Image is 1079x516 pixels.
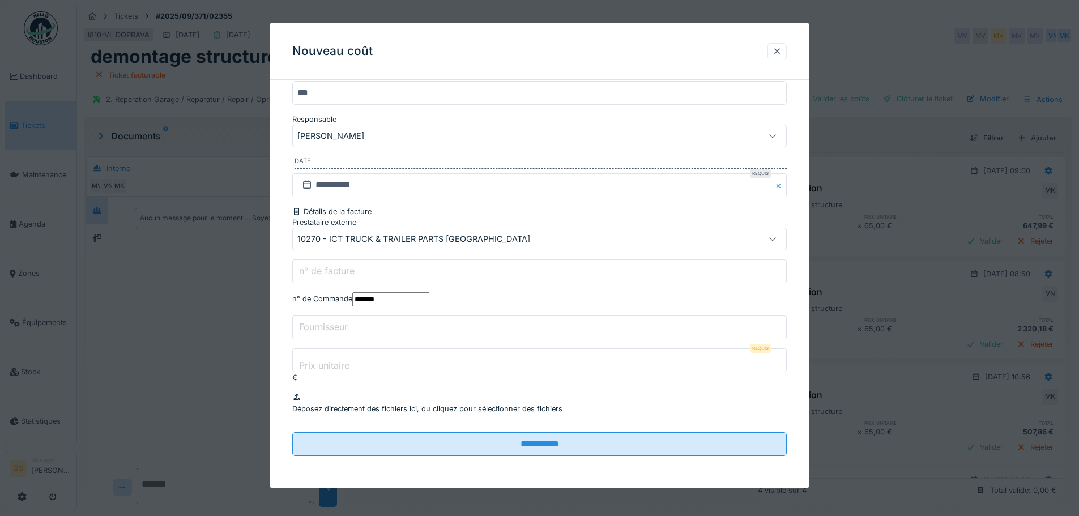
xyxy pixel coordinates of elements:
[292,293,352,304] label: n° de Commande
[750,344,771,353] div: Requis
[297,130,364,142] div: [PERSON_NAME]
[297,264,357,278] label: n° de facture
[297,320,350,334] label: Fournisseur
[292,114,336,125] label: Responsable
[292,206,787,217] div: Détails de la facture
[292,217,356,228] label: Prestataire externe
[297,233,530,245] div: 10270 - ICT TRUCK & TRAILER PARTS [GEOGRAPHIC_DATA]
[297,359,352,372] label: Prix unitaire
[750,169,771,178] div: Requis
[295,156,787,169] label: Date
[774,173,787,197] button: Close
[292,403,787,414] p: Déposez directement des fichiers ici, ou cliquez pour sélectionner des fichiers
[292,44,373,58] h3: Nouveau coût
[292,372,787,383] div: €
